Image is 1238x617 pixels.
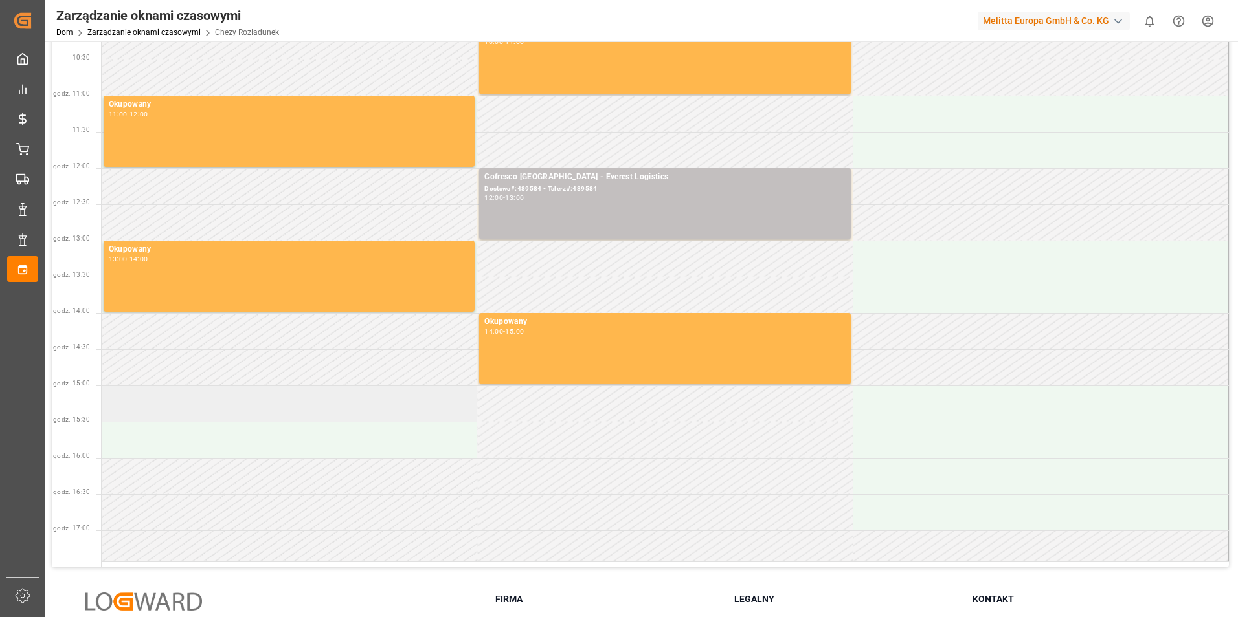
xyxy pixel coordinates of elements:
div: Dostawa#:489584 - Talerz#:489584 [484,184,845,195]
span: godz. 13:00 [53,235,91,242]
div: Cofresco [GEOGRAPHIC_DATA] - Everest Logistics [484,171,845,184]
img: Logward Logo [85,592,202,611]
span: godz. 14:30 [53,343,91,351]
span: godz. 14:00 [53,307,91,314]
div: 13:00 [505,195,524,200]
div: 12:00 [484,195,503,200]
div: - [503,329,505,334]
div: Okupowany [109,243,470,256]
div: 14:00 [129,256,148,262]
div: 14:00 [484,329,503,334]
div: 12:00 [129,111,148,117]
span: godz. 16:00 [53,452,91,459]
a: Zarządzanie oknami czasowymi [87,28,201,37]
span: godz. 15:00 [53,380,91,387]
div: 15:00 [505,329,524,334]
span: godz. 12:30 [53,199,91,206]
div: - [503,195,505,200]
button: Melitta Europa GmbH & Co. KG [978,8,1135,33]
span: godz. 15:30 [53,416,91,423]
button: Centrum pomocy [1164,6,1193,36]
div: 11:00 [109,111,128,117]
div: - [127,256,129,262]
span: godz. 12:00 [53,162,91,169]
h3: Kontakt [973,592,1195,606]
h3: Legalny [734,592,957,606]
div: - [127,111,129,117]
h3: Firma [495,592,718,606]
div: Okupowany [484,316,845,329]
span: godz. 13:30 [53,271,91,278]
span: godz. 17:00 [53,525,91,532]
div: Zarządzanie oknami czasowymi [56,6,279,25]
div: 13:00 [109,256,128,262]
div: Okupowany [109,98,470,111]
a: Dom [56,28,73,37]
font: Melitta Europa GmbH & Co. KG [983,14,1109,28]
span: 10:30 [73,54,91,61]
span: godz. 16:30 [53,488,91,495]
span: 11:30 [73,126,91,133]
button: Pokaż 0 nowych powiadomień [1135,6,1164,36]
span: godz. 11:00 [53,90,91,97]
